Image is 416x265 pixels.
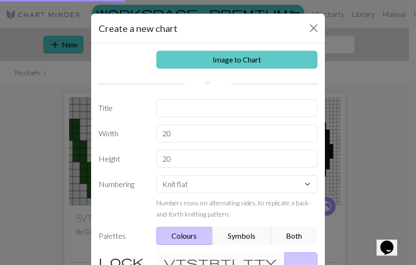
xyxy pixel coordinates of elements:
button: Both [271,227,318,245]
label: Title [93,99,151,117]
iframe: chat widget [377,227,407,256]
label: Height [93,150,151,168]
a: Image to Chart [156,51,318,69]
h5: Create a new chart [99,21,177,35]
label: Numbering [93,175,151,219]
button: Close [306,21,321,36]
label: Palettes [93,227,151,245]
small: Numbers rows on alternating sides, to replicate a back-and-forth knitting pattern. [156,199,311,218]
button: Symbols [212,227,271,245]
label: Width [93,125,151,142]
button: Colours [156,227,213,245]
